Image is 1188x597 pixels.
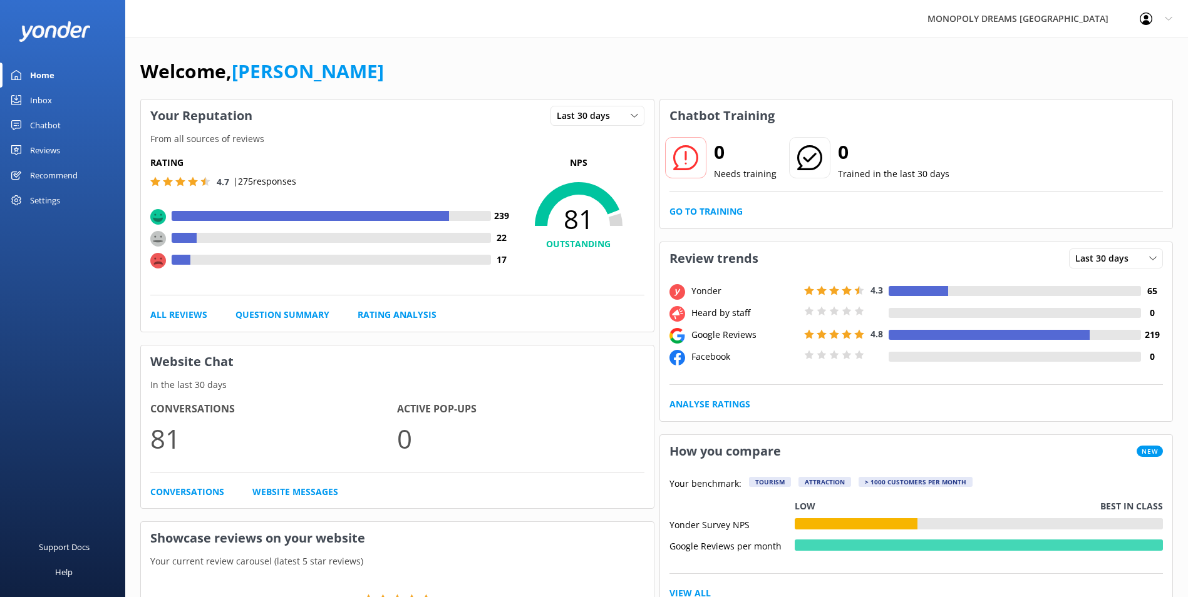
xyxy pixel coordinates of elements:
[838,137,949,167] h2: 0
[513,203,644,235] span: 81
[233,175,296,188] p: | 275 responses
[397,401,644,417] h4: Active Pop-ups
[30,163,78,188] div: Recommend
[30,88,52,113] div: Inbox
[838,167,949,181] p: Trained in the last 30 days
[39,534,90,559] div: Support Docs
[688,306,801,320] div: Heard by staff
[491,253,513,267] h4: 17
[217,176,229,188] span: 4.7
[669,539,795,551] div: Google Reviews per month
[513,237,644,251] h4: OUTSTANDING
[141,522,654,554] h3: Showcase reviews on your website
[870,284,883,296] span: 4.3
[235,308,329,322] a: Question Summary
[557,109,617,123] span: Last 30 days
[141,345,654,378] h3: Website Chat
[150,401,397,417] h4: Conversations
[30,188,60,213] div: Settings
[669,397,750,411] a: Analyse Ratings
[140,56,384,86] h1: Welcome,
[1141,350,1163,364] h4: 0
[714,137,777,167] h2: 0
[150,417,397,459] p: 81
[232,58,384,84] a: [PERSON_NAME]
[150,308,207,322] a: All Reviews
[1141,284,1163,298] h4: 65
[19,21,91,42] img: yonder-white-logo.png
[513,156,644,170] p: NPS
[1100,499,1163,513] p: Best in class
[30,113,61,138] div: Chatbot
[141,554,654,568] p: Your current review carousel (latest 5 star reviews)
[1141,328,1163,342] h4: 219
[660,242,768,275] h3: Review trends
[1137,446,1163,457] span: New
[30,138,60,163] div: Reviews
[141,378,654,392] p: In the last 30 days
[1075,252,1136,265] span: Last 30 days
[397,417,644,459] p: 0
[491,231,513,245] h4: 22
[669,205,743,218] a: Go to Training
[30,63,54,88] div: Home
[252,485,338,499] a: Website Messages
[795,499,815,513] p: Low
[798,477,851,487] div: Attraction
[749,477,791,487] div: Tourism
[55,559,73,584] div: Help
[669,518,795,529] div: Yonder Survey NPS
[714,167,777,181] p: Needs training
[141,132,654,146] p: From all sources of reviews
[491,209,513,223] h4: 239
[150,156,513,170] h5: Rating
[859,477,973,487] div: > 1000 customers per month
[358,308,436,322] a: Rating Analysis
[688,350,801,364] div: Facebook
[1141,306,1163,320] h4: 0
[660,435,790,467] h3: How you compare
[669,477,741,492] p: Your benchmark:
[688,284,801,298] div: Yonder
[688,328,801,342] div: Google Reviews
[150,485,224,499] a: Conversations
[660,99,784,132] h3: Chatbot Training
[870,328,883,340] span: 4.8
[141,99,262,132] h3: Your Reputation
